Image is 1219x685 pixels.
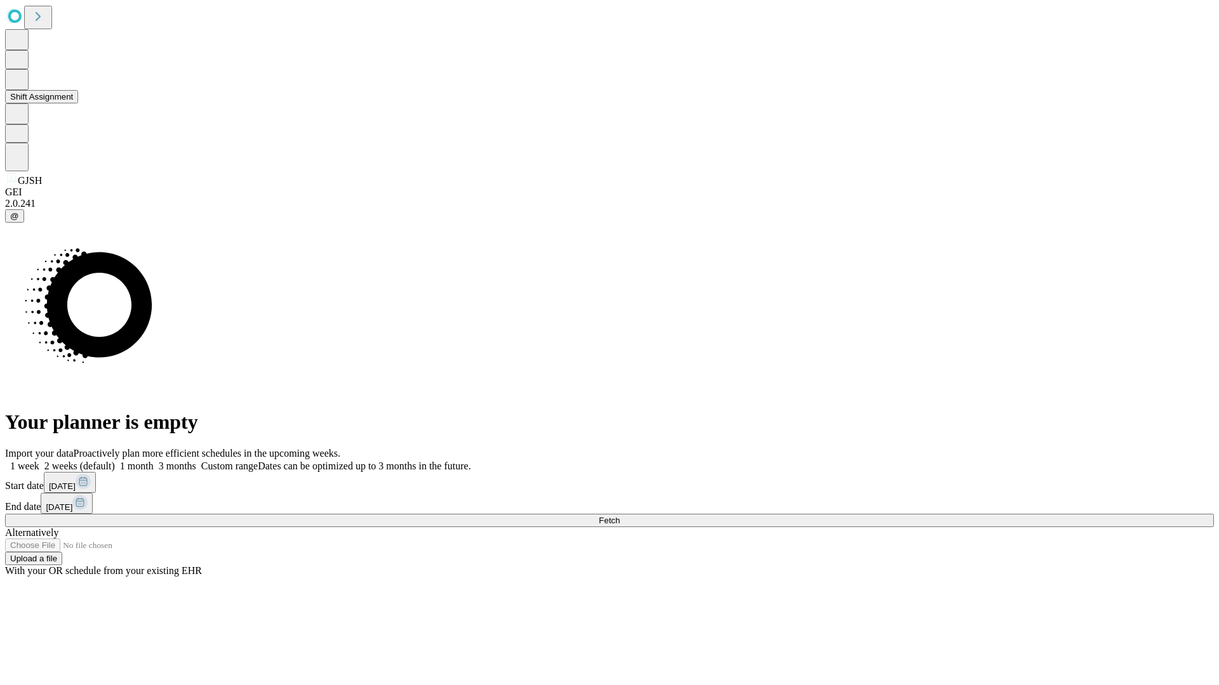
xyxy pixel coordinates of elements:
[18,175,42,186] span: GJSH
[44,472,96,493] button: [DATE]
[46,502,72,512] span: [DATE]
[201,460,258,471] span: Custom range
[120,460,154,471] span: 1 month
[49,481,76,491] span: [DATE]
[159,460,196,471] span: 3 months
[5,527,58,538] span: Alternatively
[44,460,115,471] span: 2 weeks (default)
[5,448,74,459] span: Import your data
[10,460,39,471] span: 1 week
[599,516,620,525] span: Fetch
[258,460,470,471] span: Dates can be optimized up to 3 months in the future.
[10,211,19,221] span: @
[5,90,78,103] button: Shift Assignment
[74,448,340,459] span: Proactively plan more efficient schedules in the upcoming weeks.
[5,552,62,565] button: Upload a file
[5,209,24,223] button: @
[41,493,93,514] button: [DATE]
[5,410,1214,434] h1: Your planner is empty
[5,493,1214,514] div: End date
[5,472,1214,493] div: Start date
[5,186,1214,198] div: GEI
[5,514,1214,527] button: Fetch
[5,198,1214,209] div: 2.0.241
[5,565,202,576] span: With your OR schedule from your existing EHR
